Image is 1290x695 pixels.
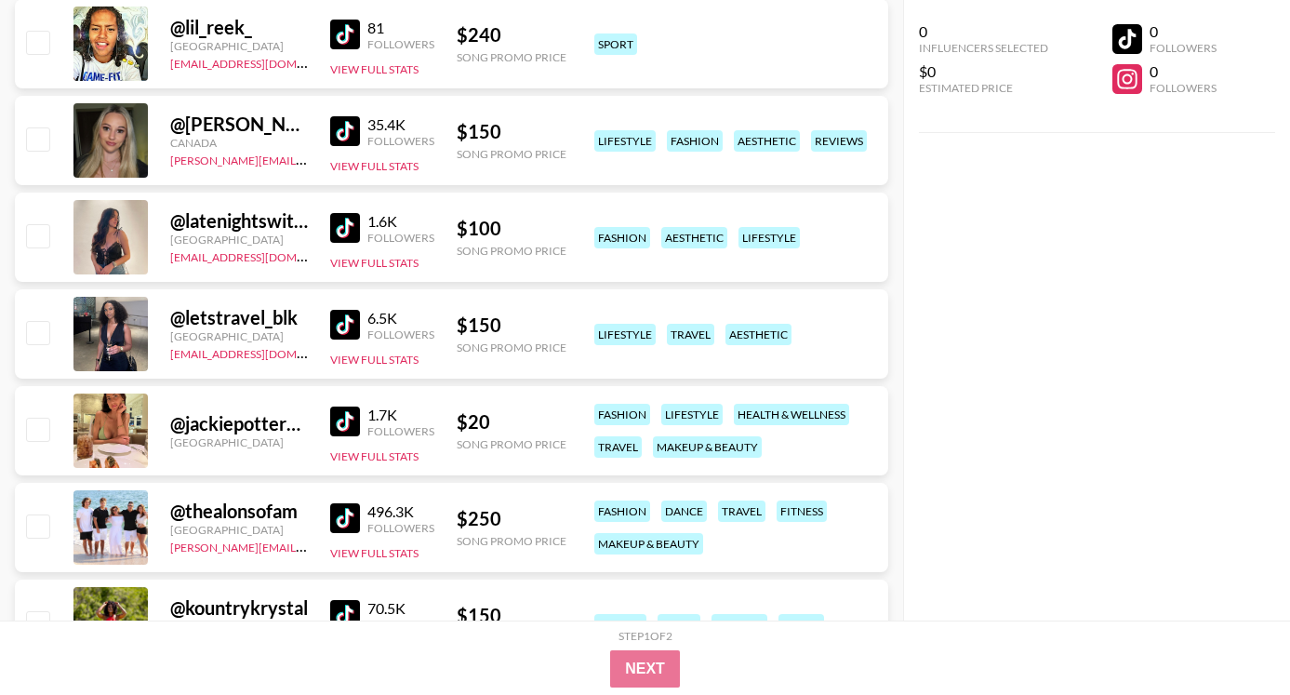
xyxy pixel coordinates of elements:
[330,159,419,173] button: View Full Stats
[330,62,419,76] button: View Full Stats
[610,650,680,688] button: Next
[170,343,357,361] a: [EMAIL_ADDRESS][DOMAIN_NAME]
[367,521,434,535] div: Followers
[594,130,656,152] div: lifestyle
[457,217,566,240] div: $ 100
[170,596,308,620] div: @ kountrykrystal
[330,546,419,560] button: View Full Stats
[457,314,566,337] div: $ 150
[170,39,308,53] div: [GEOGRAPHIC_DATA]
[1150,81,1217,95] div: Followers
[718,501,765,522] div: travel
[457,410,566,434] div: $ 20
[919,62,1048,81] div: $0
[457,244,566,258] div: Song Promo Price
[170,500,308,523] div: @ thealonsofam
[777,501,827,522] div: fitness
[367,424,434,438] div: Followers
[734,404,849,425] div: health & wellness
[919,22,1048,41] div: 0
[594,501,650,522] div: fashion
[330,116,360,146] img: TikTok
[457,23,566,47] div: $ 240
[367,212,434,231] div: 1.6K
[658,614,700,635] div: music
[170,16,308,39] div: @ lil_reek_
[170,53,357,71] a: [EMAIL_ADDRESS][DOMAIN_NAME]
[594,533,703,555] div: makeup & beauty
[457,120,566,143] div: $ 150
[330,503,360,533] img: TikTok
[594,324,656,345] div: lifestyle
[811,130,867,152] div: reviews
[919,81,1048,95] div: Estimated Price
[367,309,434,327] div: 6.5K
[330,213,360,243] img: TikTok
[667,324,714,345] div: travel
[367,115,434,134] div: 35.4K
[653,436,762,458] div: makeup & beauty
[711,614,767,635] div: fashion
[170,233,308,247] div: [GEOGRAPHIC_DATA]
[367,599,434,618] div: 70.5K
[667,130,723,152] div: fashion
[1150,41,1217,55] div: Followers
[457,50,566,64] div: Song Promo Price
[778,614,824,635] div: dance
[594,404,650,425] div: fashion
[457,341,566,354] div: Song Promo Price
[738,227,800,248] div: lifestyle
[330,20,360,49] img: TikTok
[725,324,791,345] div: aesthetic
[594,436,642,458] div: travel
[367,134,434,148] div: Followers
[661,227,727,248] div: aesthetic
[170,523,308,537] div: [GEOGRAPHIC_DATA]
[457,437,566,451] div: Song Promo Price
[594,614,646,635] div: lipsync
[367,19,434,37] div: 81
[1150,22,1217,41] div: 0
[170,247,357,264] a: [EMAIL_ADDRESS][DOMAIN_NAME]
[1197,602,1268,673] iframe: Drift Widget Chat Controller
[919,41,1048,55] div: Influencers Selected
[367,231,434,245] div: Followers
[618,629,672,643] div: Step 1 of 2
[457,604,566,627] div: $ 150
[170,412,308,435] div: @ jackiepotter8881
[170,113,308,136] div: @ [PERSON_NAME]
[330,449,419,463] button: View Full Stats
[594,227,650,248] div: fashion
[170,150,446,167] a: [PERSON_NAME][EMAIL_ADDRESS][DOMAIN_NAME]
[170,537,534,555] a: [PERSON_NAME][EMAIL_ADDRESS][PERSON_NAME][DOMAIN_NAME]
[367,406,434,424] div: 1.7K
[594,33,637,55] div: sport
[661,404,723,425] div: lifestyle
[330,310,360,340] img: TikTok
[457,534,566,548] div: Song Promo Price
[367,502,434,521] div: 496.3K
[170,435,308,449] div: [GEOGRAPHIC_DATA]
[367,618,434,632] div: Followers
[457,507,566,530] div: $ 250
[661,501,707,522] div: dance
[170,329,308,343] div: [GEOGRAPHIC_DATA]
[367,327,434,341] div: Followers
[170,136,308,150] div: Canada
[170,209,308,233] div: @ latenightswithsara
[170,306,308,329] div: @ letstravel_blk
[457,147,566,161] div: Song Promo Price
[330,407,360,436] img: TikTok
[734,130,800,152] div: aesthetic
[1150,62,1217,81] div: 0
[367,37,434,51] div: Followers
[330,256,419,270] button: View Full Stats
[330,353,419,367] button: View Full Stats
[170,620,308,634] div: [GEOGRAPHIC_DATA]
[330,600,360,630] img: TikTok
